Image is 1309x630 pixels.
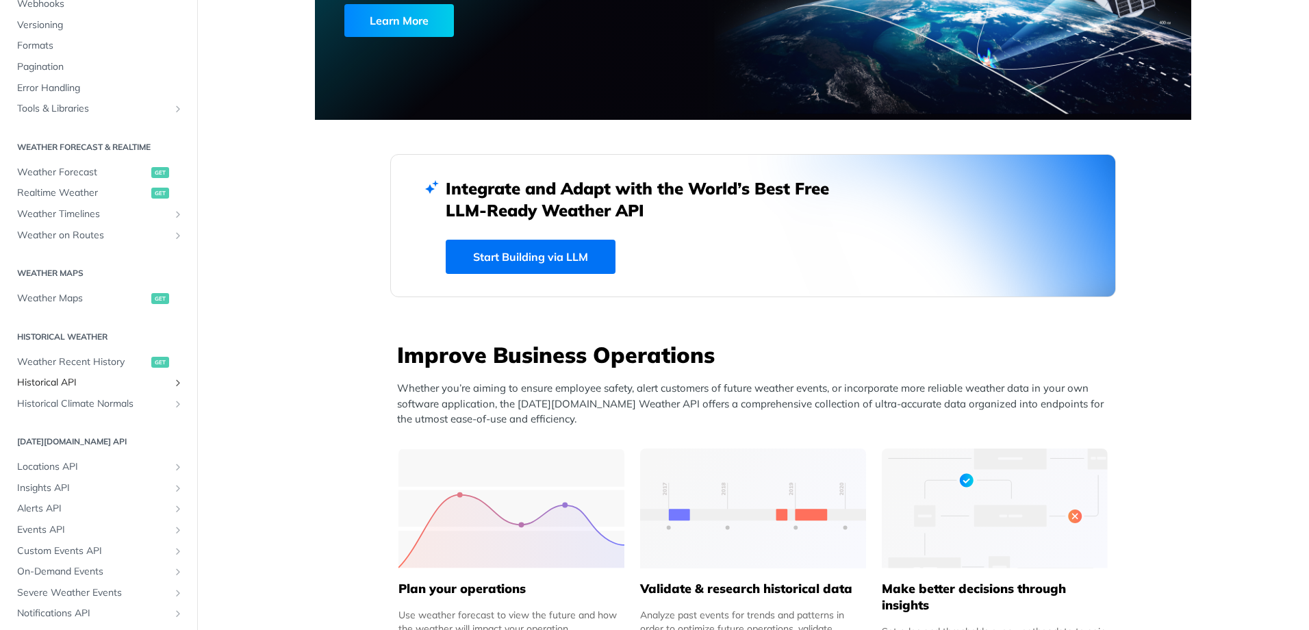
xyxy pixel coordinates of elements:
[10,457,187,477] a: Locations APIShow subpages for Locations API
[10,373,187,393] a: Historical APIShow subpages for Historical API
[344,4,454,37] div: Learn More
[882,581,1108,614] h5: Make better decisions through insights
[173,608,183,619] button: Show subpages for Notifications API
[10,394,187,414] a: Historical Climate NormalsShow subpages for Historical Climate Normals
[10,36,187,56] a: Formats
[17,397,169,411] span: Historical Climate Normals
[173,588,183,598] button: Show subpages for Severe Weather Events
[173,546,183,557] button: Show subpages for Custom Events API
[173,377,183,388] button: Show subpages for Historical API
[10,478,187,499] a: Insights APIShow subpages for Insights API
[10,541,187,562] a: Custom Events APIShow subpages for Custom Events API
[446,240,615,274] a: Start Building via LLM
[17,229,169,242] span: Weather on Routes
[17,39,183,53] span: Formats
[10,141,187,153] h2: Weather Forecast & realtime
[173,209,183,220] button: Show subpages for Weather Timelines
[17,586,169,600] span: Severe Weather Events
[173,103,183,114] button: Show subpages for Tools & Libraries
[17,565,169,579] span: On-Demand Events
[10,162,187,183] a: Weather Forecastget
[10,603,187,624] a: Notifications APIShow subpages for Notifications API
[173,462,183,473] button: Show subpages for Locations API
[17,376,169,390] span: Historical API
[17,481,169,495] span: Insights API
[10,520,187,540] a: Events APIShow subpages for Events API
[10,78,187,99] a: Error Handling
[17,523,169,537] span: Events API
[17,166,148,179] span: Weather Forecast
[10,57,187,77] a: Pagination
[446,177,850,221] h2: Integrate and Adapt with the World’s Best Free LLM-Ready Weather API
[10,267,187,279] h2: Weather Maps
[17,102,169,116] span: Tools & Libraries
[151,188,169,199] span: get
[151,167,169,178] span: get
[17,502,169,516] span: Alerts API
[173,399,183,409] button: Show subpages for Historical Climate Normals
[173,230,183,241] button: Show subpages for Weather on Routes
[10,499,187,519] a: Alerts APIShow subpages for Alerts API
[17,207,169,221] span: Weather Timelines
[17,81,183,95] span: Error Handling
[173,483,183,494] button: Show subpages for Insights API
[397,381,1116,427] p: Whether you’re aiming to ensure employee safety, alert customers of future weather events, or inc...
[17,544,169,558] span: Custom Events API
[398,449,624,568] img: 39565e8-group-4962x.svg
[640,449,866,568] img: 13d7ca0-group-496-2.svg
[173,566,183,577] button: Show subpages for On-Demand Events
[10,99,187,119] a: Tools & LibrariesShow subpages for Tools & Libraries
[17,607,169,620] span: Notifications API
[640,581,866,597] h5: Validate & research historical data
[151,293,169,304] span: get
[17,460,169,474] span: Locations API
[10,183,187,203] a: Realtime Weatherget
[151,357,169,368] span: get
[17,18,183,32] span: Versioning
[10,204,187,225] a: Weather TimelinesShow subpages for Weather Timelines
[398,581,624,597] h5: Plan your operations
[17,292,148,305] span: Weather Maps
[397,340,1116,370] h3: Improve Business Operations
[17,60,183,74] span: Pagination
[882,449,1108,568] img: a22d113-group-496-32x.svg
[344,4,683,37] a: Learn More
[173,525,183,535] button: Show subpages for Events API
[10,436,187,448] h2: [DATE][DOMAIN_NAME] API
[10,288,187,309] a: Weather Mapsget
[10,331,187,343] h2: Historical Weather
[10,352,187,373] a: Weather Recent Historyget
[10,583,187,603] a: Severe Weather EventsShow subpages for Severe Weather Events
[17,186,148,200] span: Realtime Weather
[173,503,183,514] button: Show subpages for Alerts API
[10,562,187,582] a: On-Demand EventsShow subpages for On-Demand Events
[10,225,187,246] a: Weather on RoutesShow subpages for Weather on Routes
[17,355,148,369] span: Weather Recent History
[10,15,187,36] a: Versioning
